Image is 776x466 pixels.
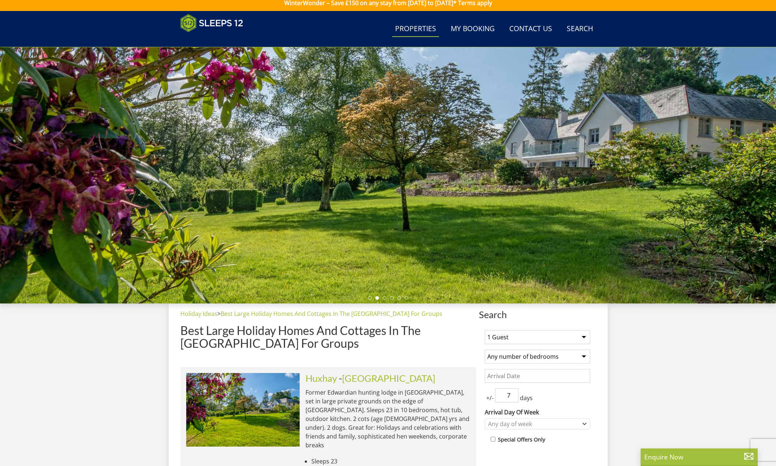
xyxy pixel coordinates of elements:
[498,436,545,444] label: Special Offers Only
[305,373,337,384] a: Huxhay
[177,37,254,43] iframe: Customer reviews powered by Trustpilot
[485,394,495,402] span: +/-
[644,452,754,462] p: Enquire Now
[564,21,596,37] a: Search
[485,408,590,417] label: Arrival Day Of Week
[518,394,534,402] span: days
[506,21,555,37] a: Contact Us
[311,457,470,466] li: Sleeps 23
[180,14,243,32] img: Sleeps 12
[217,310,221,318] span: >
[448,21,498,37] a: My Booking
[180,324,476,350] h1: Best Large Holiday Homes And Cottages In The [GEOGRAPHIC_DATA] For Groups
[305,388,470,450] p: Former Edwardian hunting lodge in [GEOGRAPHIC_DATA], set in large private grounds on the edge of ...
[486,420,581,428] div: Any day of week
[479,309,596,320] span: Search
[485,369,590,383] input: Arrival Date
[392,21,439,37] a: Properties
[186,373,300,446] img: duxhams-somerset-holiday-accomodation-sleeps-12.original.jpg
[221,310,442,318] a: Best Large Holiday Homes And Cottages In The [GEOGRAPHIC_DATA] For Groups
[342,373,435,384] a: [GEOGRAPHIC_DATA]
[485,418,590,429] div: Combobox
[339,373,435,384] span: -
[180,310,217,318] a: Holiday Ideas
